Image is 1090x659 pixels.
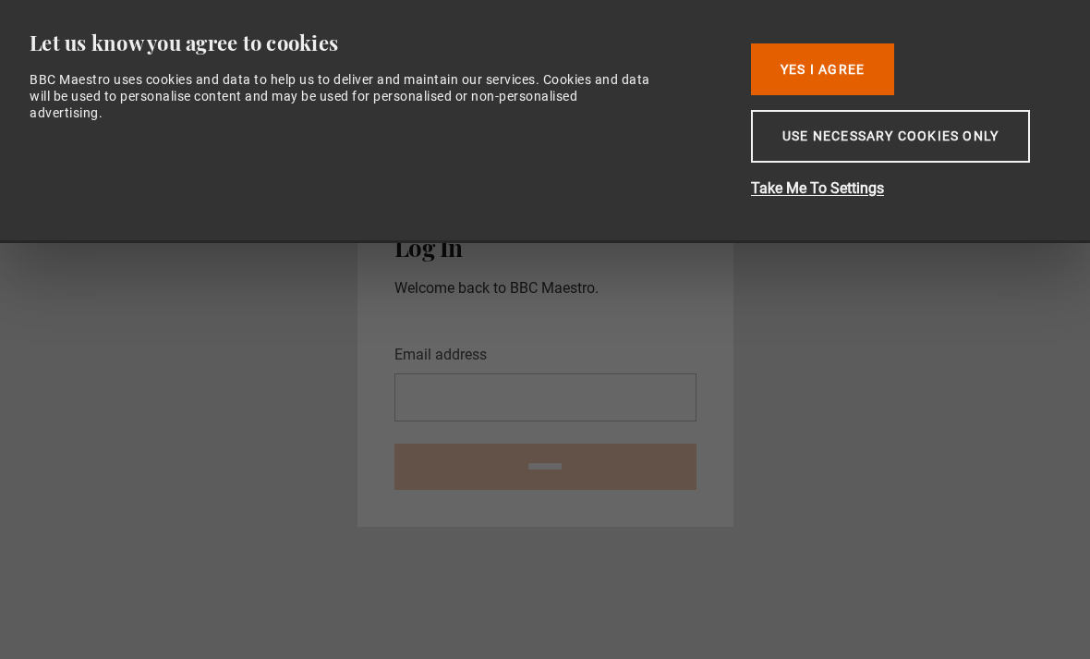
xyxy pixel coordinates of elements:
div: Let us know you agree to cookies [30,30,722,56]
p: Welcome back to BBC Maestro. [394,277,696,299]
h2: Log In [394,234,696,262]
div: BBC Maestro uses cookies and data to help us to deliver and maintain our services. Cookies and da... [30,71,653,122]
button: Yes I Agree [751,43,894,95]
label: Email address [394,344,487,366]
button: Use necessary cookies only [751,110,1030,163]
button: Take Me To Settings [751,177,1047,200]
